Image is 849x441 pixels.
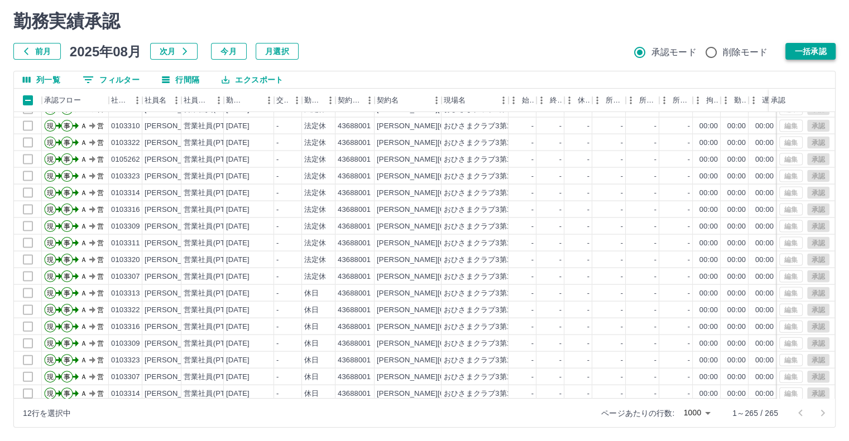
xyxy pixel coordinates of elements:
div: - [621,188,623,198]
div: 00:00 [755,121,774,132]
div: - [531,121,534,132]
div: [DATE] [226,138,250,148]
div: 00:00 [699,272,718,282]
div: - [531,205,534,215]
div: - [276,188,279,198]
button: メニュー [168,92,185,109]
div: 勤務 [734,89,746,112]
div: [PERSON_NAME] [145,272,205,282]
text: 現 [47,122,54,130]
div: 43688001 [338,272,371,282]
div: - [654,288,656,299]
div: 遅刻等 [749,89,776,112]
div: 00:00 [727,121,746,132]
text: 現 [47,206,54,214]
div: 00:00 [727,138,746,148]
text: 事 [64,122,70,130]
div: 営業社員(PT契約) [184,171,242,182]
text: 現 [47,156,54,163]
div: - [276,171,279,182]
div: [PERSON_NAME] [145,188,205,198]
button: メニュー [428,92,445,109]
text: 現 [47,239,54,247]
div: 休憩 [564,89,592,112]
div: - [559,272,562,282]
div: [PERSON_NAME] [145,255,205,265]
div: 交通費 [276,89,289,112]
div: 契約コード [338,89,361,112]
button: メニュー [495,92,512,109]
div: 43688001 [338,238,371,249]
text: Ａ [80,122,87,130]
div: 勤務区分 [302,89,335,112]
span: 承認モード [651,46,697,59]
div: 00:00 [755,221,774,232]
div: [PERSON_NAME] [145,154,205,165]
div: - [621,288,623,299]
div: - [688,221,690,232]
button: 今月 [211,43,247,60]
div: [PERSON_NAME][GEOGRAPHIC_DATA] [377,138,515,148]
div: - [276,121,279,132]
div: - [688,154,690,165]
div: [PERSON_NAME][GEOGRAPHIC_DATA] [377,188,515,198]
div: 00:00 [727,188,746,198]
div: 00:00 [699,171,718,182]
div: [DATE] [226,205,250,215]
text: 事 [64,206,70,214]
div: [PERSON_NAME][GEOGRAPHIC_DATA] [377,121,515,132]
text: 事 [64,222,70,230]
div: - [559,255,562,265]
div: - [559,288,562,299]
div: [PERSON_NAME] [145,205,205,215]
div: - [276,205,279,215]
div: - [654,138,656,148]
div: 営業社員(PT契約) [184,205,242,215]
div: 00:00 [699,205,718,215]
text: Ａ [80,273,87,280]
div: - [531,288,534,299]
text: 営 [97,139,104,147]
div: [PERSON_NAME][GEOGRAPHIC_DATA] [377,272,515,282]
div: 契約名 [375,89,442,112]
div: 所定休憩 [659,89,693,112]
text: Ａ [80,222,87,230]
div: 所定終業 [626,89,659,112]
text: 営 [97,189,104,197]
div: 1000 [679,405,715,421]
text: 営 [97,156,104,163]
button: 一括承認 [785,43,836,60]
div: 00:00 [727,205,746,215]
div: 00:00 [727,238,746,249]
div: - [559,205,562,215]
div: 0103320 [111,255,140,265]
div: [DATE] [226,238,250,249]
text: Ａ [80,156,87,163]
text: 営 [97,239,104,247]
div: [PERSON_NAME] [145,138,205,148]
div: 現場名 [442,89,509,112]
div: 00:00 [755,238,774,249]
div: 勤務日 [226,89,245,112]
div: - [621,171,623,182]
div: - [531,221,534,232]
div: 社員区分 [181,89,224,112]
span: 削除モード [723,46,768,59]
div: 社員名 [142,89,181,112]
div: おひさまクラブ3第1 [444,255,511,265]
div: 勤務日 [224,89,274,112]
div: [PERSON_NAME] [145,221,205,232]
text: 現 [47,222,54,230]
div: - [531,272,534,282]
div: - [688,238,690,249]
div: おひさまクラブ3第1 [444,238,511,249]
div: 所定開始 [606,89,623,112]
div: 43688001 [338,171,371,182]
div: - [688,171,690,182]
div: 拘束 [706,89,718,112]
text: 事 [64,156,70,163]
div: [DATE] [226,288,250,299]
div: - [621,154,623,165]
div: - [621,238,623,249]
div: [DATE] [226,255,250,265]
